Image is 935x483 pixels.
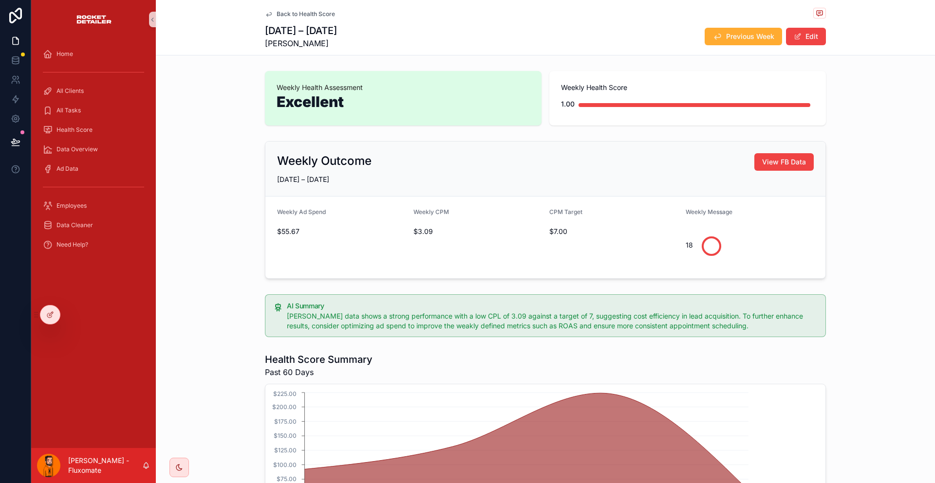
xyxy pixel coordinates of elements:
span: Employees [56,202,87,210]
button: Previous Week [705,28,782,45]
tspan: $175.00 [274,418,297,425]
h5: AI Summary [287,303,818,309]
span: Ad Data [56,165,78,173]
button: Edit [786,28,826,45]
a: All Clients [37,82,150,100]
span: $3.09 [413,227,542,236]
span: [PERSON_NAME] [265,37,337,49]
span: Weekly Ad Spend [277,208,326,215]
span: $55.67 [277,227,406,236]
button: View FB Data [754,153,814,171]
tspan: $75.00 [277,475,297,483]
div: 1.00 [561,94,575,114]
a: All Tasks [37,102,150,119]
span: Weekly Health Assessment [277,83,530,92]
span: [PERSON_NAME] data shows a strong performance with a low CPL of 3.09 against a target of 7, sugge... [287,312,803,330]
div: Jamell Bailey's data shows a strong performance with a low CPL of 3.09 against a target of 7, sug... [287,311,818,331]
tspan: $225.00 [273,390,297,397]
span: $7.00 [549,227,678,236]
div: 18 [686,235,693,255]
a: Ad Data [37,160,150,178]
span: All Clients [56,87,84,95]
span: Previous Week [726,32,774,41]
a: Data Overview [37,141,150,158]
span: Health Score [56,126,93,134]
a: Back to Health Score [265,10,335,18]
span: View FB Data [762,157,806,167]
h1: [DATE] – [DATE] [265,24,337,37]
h1: Excellent [277,94,530,113]
span: Weekly CPM [413,208,449,215]
span: Data Cleaner [56,221,93,229]
span: Weekly Message [686,208,732,215]
tspan: $100.00 [273,461,297,468]
a: Data Cleaner [37,216,150,234]
span: Past 60 Days [265,366,373,378]
img: App logo [75,12,112,27]
div: scrollable content [31,39,156,265]
a: Employees [37,197,150,215]
span: Data Overview [56,145,98,153]
a: Health Score [37,121,150,139]
tspan: $150.00 [274,432,297,439]
span: Back to Health Score [277,10,335,18]
h2: Weekly Outcome [277,153,372,169]
a: Home [37,45,150,63]
span: [DATE] – [DATE] [277,175,329,183]
span: All Tasks [56,107,81,114]
tspan: $125.00 [274,447,297,454]
span: Home [56,50,73,58]
span: Weekly Health Score [561,83,814,92]
h1: Health Score Summary [265,353,373,366]
p: [PERSON_NAME] - Fluxomate [68,456,142,475]
tspan: $200.00 [272,403,297,411]
span: CPM Target [549,208,582,215]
